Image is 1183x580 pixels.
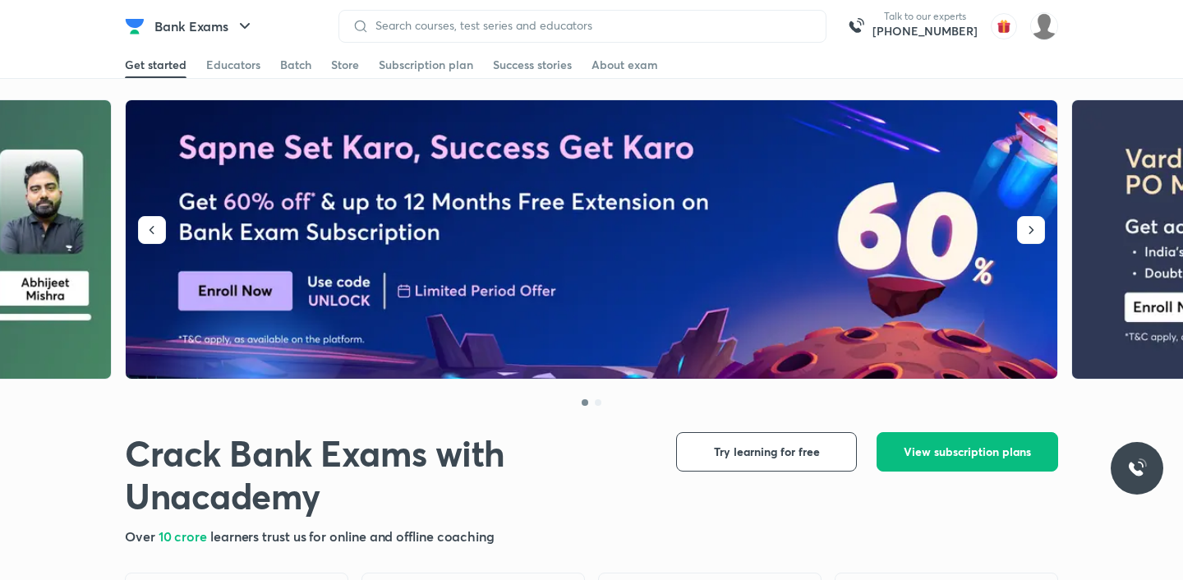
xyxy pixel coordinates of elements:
img: Abdul Ramzeen [1030,12,1058,40]
img: ttu [1127,458,1147,478]
a: Success stories [493,52,572,78]
div: Educators [206,57,260,73]
span: 10 crore [159,527,210,545]
span: Over [125,527,159,545]
a: Subscription plan [379,52,473,78]
button: Try learning for free [676,432,857,472]
span: View subscription plans [904,444,1031,460]
img: Company Logo [125,16,145,36]
button: View subscription plans [877,432,1058,472]
a: Educators [206,52,260,78]
div: Batch [280,57,311,73]
div: Subscription plan [379,57,473,73]
a: Batch [280,52,311,78]
img: avatar [991,13,1017,39]
a: Store [331,52,359,78]
div: Get started [125,57,186,73]
div: About exam [591,57,658,73]
input: Search courses, test series and educators [369,19,812,32]
div: Success stories [493,57,572,73]
div: Store [331,57,359,73]
a: About exam [591,52,658,78]
a: Get started [125,52,186,78]
h1: Crack Bank Exams with Unacademy [125,432,650,518]
span: learners trust us for online and offline coaching [210,527,495,545]
img: call-us [840,10,872,43]
a: [PHONE_NUMBER] [872,23,978,39]
p: Talk to our experts [872,10,978,23]
button: Bank Exams [145,10,265,43]
span: Try learning for free [714,444,820,460]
